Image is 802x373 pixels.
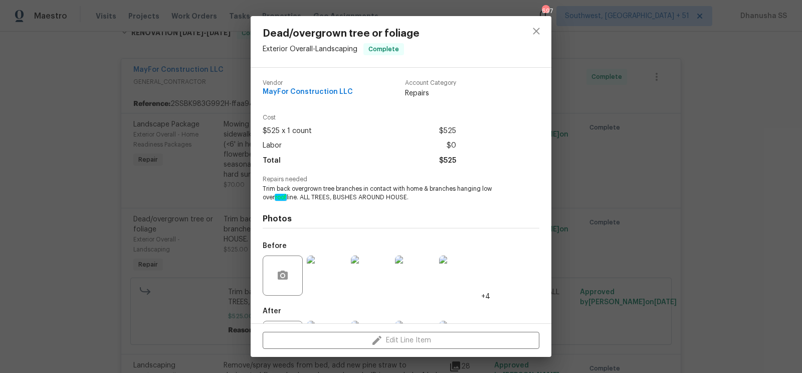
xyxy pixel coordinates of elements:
span: MayFor Construction LLC [263,88,353,96]
span: $525 [439,154,456,168]
button: close [524,19,548,43]
span: Exterior Overall - Landscaping [263,46,357,53]
span: Trim back overgrown tree branches in contact with home & branches hanging low over line. ALL TREE... [263,185,512,202]
em: roof [275,194,287,201]
span: +4 [481,292,490,302]
span: $525 [439,124,456,139]
span: Dead/overgrown tree or foliage [263,28,420,39]
span: $525 x 1 count [263,124,312,139]
span: Complete [364,44,403,54]
span: Repairs [405,88,456,98]
span: Vendor [263,80,353,86]
span: Repairs needed [263,176,539,183]
h5: After [263,308,281,315]
span: Cost [263,114,456,121]
div: 697 [542,6,549,16]
span: $0 [447,139,456,153]
span: Labor [263,139,282,153]
h5: Before [263,242,287,250]
span: Account Category [405,80,456,86]
span: Total [263,154,281,168]
h4: Photos [263,214,539,224]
